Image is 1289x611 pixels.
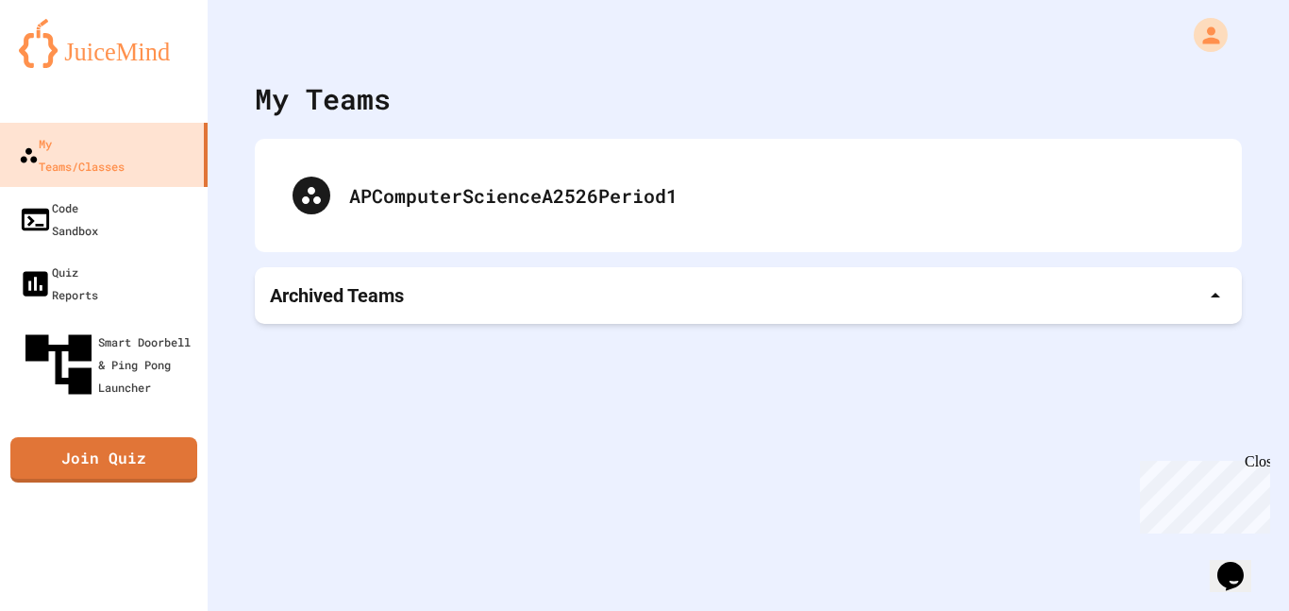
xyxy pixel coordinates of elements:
iframe: chat widget [1210,535,1270,592]
img: logo-orange.svg [19,19,189,68]
div: Code Sandbox [19,196,98,242]
div: Quiz Reports [19,261,98,306]
div: My Teams/Classes [19,132,125,178]
iframe: chat widget [1132,453,1270,534]
a: Join Quiz [10,437,197,483]
div: Smart Doorbell & Ping Pong Launcher [19,325,200,404]
div: My Teams [255,77,391,120]
div: Chat with us now!Close [8,8,130,120]
div: APComputerScienceA2526Period1 [349,181,1204,210]
div: My Account [1174,13,1232,57]
p: Archived Teams [270,282,404,309]
div: APComputerScienceA2526Period1 [274,158,1223,233]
